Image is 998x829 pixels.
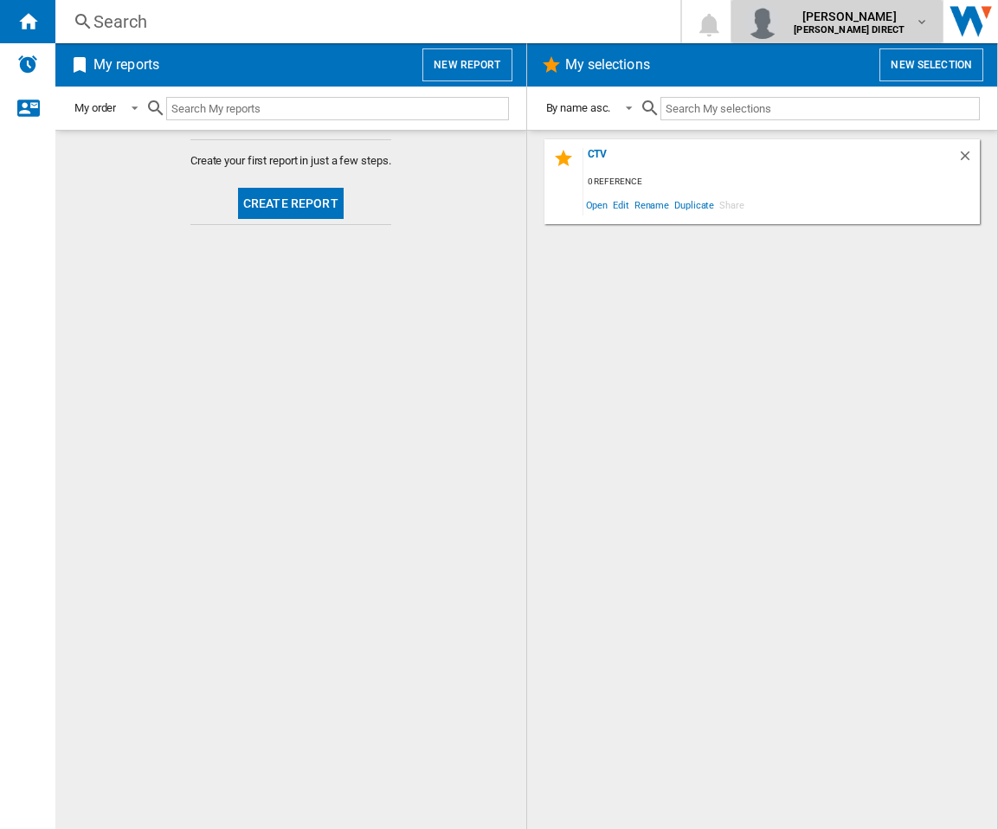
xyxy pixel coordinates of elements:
[610,193,632,216] span: Edit
[583,171,981,193] div: 0 reference
[583,148,958,171] div: CTV
[632,193,672,216] span: Rename
[660,97,980,120] input: Search My selections
[17,54,38,74] img: alerts-logo.svg
[546,101,611,114] div: By name asc.
[166,97,508,120] input: Search My reports
[717,193,747,216] span: Share
[745,4,780,39] img: profile.jpg
[190,153,391,169] span: Create your first report in just a few steps.
[90,48,163,81] h2: My reports
[879,48,983,81] button: New selection
[794,24,905,35] b: [PERSON_NAME] DIRECT
[562,48,654,81] h2: My selections
[672,193,717,216] span: Duplicate
[957,148,980,171] div: Delete
[93,10,635,34] div: Search
[794,8,905,25] span: [PERSON_NAME]
[583,193,611,216] span: Open
[422,48,512,81] button: New report
[238,188,344,219] button: Create report
[74,101,116,114] div: My order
